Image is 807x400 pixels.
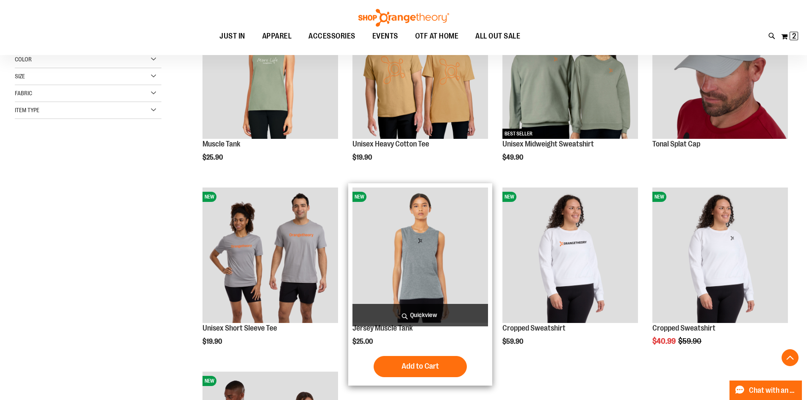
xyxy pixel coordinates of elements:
span: BEST SELLER [502,129,535,139]
span: ALL OUT SALE [475,27,520,46]
button: Back To Top [782,349,799,366]
div: product [198,183,342,367]
a: Cropped Sweatshirt [502,324,566,332]
span: EVENTS [372,27,398,46]
a: Tonal Splat Cap [652,140,700,148]
span: NEW [502,192,516,202]
span: ACCESSORIES [308,27,355,46]
span: NEW [652,192,666,202]
a: Quickview [352,304,488,326]
span: $59.90 [678,337,703,345]
span: NEW [202,376,216,386]
button: Chat with an Expert [729,381,802,400]
div: product [648,183,792,367]
img: Unisex Midweight Sweatshirt [502,3,638,139]
a: Muscle Tank [202,140,240,148]
span: $25.00 [352,338,374,345]
a: Jersey Muscle TankNEW [352,188,488,324]
span: Color [15,56,32,63]
span: $49.90 [502,154,524,161]
span: $25.90 [202,154,224,161]
img: Front of 2024 Q3 Balanced Basic Womens Cropped Sweatshirt [502,188,638,323]
a: Cropped Sweatshirt [652,324,715,332]
span: APPAREL [262,27,292,46]
span: NEW [202,192,216,202]
a: Front facing view of Cropped SweatshirtNEW [652,188,788,324]
span: Item Type [15,107,39,113]
img: Product image for Grey Tonal Splat Cap [652,3,788,139]
span: $19.90 [202,338,223,345]
span: NEW [352,192,366,202]
span: Add to Cart [402,361,439,371]
img: Jersey Muscle Tank [352,188,488,323]
span: Chat with an Expert [749,386,797,394]
span: JUST IN [219,27,245,46]
a: Front of 2024 Q3 Balanced Basic Womens Cropped SweatshirtNEW [502,188,638,324]
a: Unisex Heavy Cotton Tee [352,140,429,148]
img: Unisex Short Sleeve Tee [202,188,338,323]
span: $19.90 [352,154,373,161]
a: Unisex Short Sleeve Tee [202,324,277,332]
img: Front facing view of Cropped Sweatshirt [652,188,788,323]
span: $59.90 [502,338,524,345]
span: $40.99 [652,337,677,345]
img: Shop Orangetheory [357,9,450,27]
div: product [498,183,642,367]
a: Unisex Heavy Cotton TeeNEW [352,3,488,140]
button: Add to Cart [374,356,467,377]
span: 2 [792,32,796,40]
a: Muscle TankNEW [202,3,338,140]
a: Unisex Midweight SweatshirtNEWBEST SELLER [502,3,638,140]
div: product [348,183,492,386]
span: Fabric [15,90,32,97]
a: Product image for Grey Tonal Splat CapNEW [652,3,788,140]
a: Unisex Midweight Sweatshirt [502,140,594,148]
img: Unisex Heavy Cotton Tee [352,3,488,139]
img: Muscle Tank [202,3,338,139]
a: Unisex Short Sleeve TeeNEW [202,188,338,324]
span: Size [15,73,25,80]
a: Jersey Muscle Tank [352,324,413,332]
span: OTF AT HOME [415,27,459,46]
